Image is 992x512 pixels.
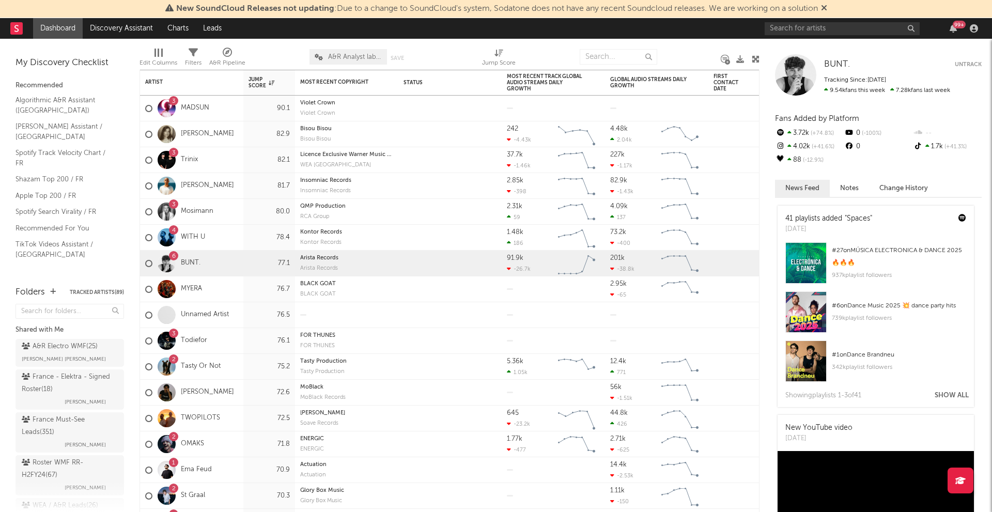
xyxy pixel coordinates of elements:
a: [PERSON_NAME] [181,181,234,190]
span: A&R Analyst labels [328,54,382,60]
div: 771 [610,369,626,376]
div: label: WEA France [300,162,393,168]
div: copyright: Licence Exclusive Warner Music France [300,152,393,158]
div: 77.1 [249,257,290,270]
div: -38.8k [610,266,634,272]
div: [DATE] [785,433,853,444]
div: Artist [145,79,223,85]
span: [PERSON_NAME] [65,439,106,451]
span: : Due to a change to SoundCloud's system, Sodatone does not have any recent Soundcloud releases. ... [176,5,818,13]
div: 41 playlists added [785,213,872,224]
div: Arista Records [300,266,393,271]
div: Glory Box Music [300,488,393,493]
div: copyright: FOR THUNES [300,333,393,338]
div: label: FOR THUNES [300,343,393,349]
div: -477 [507,446,526,453]
div: 81.7 [249,180,290,192]
a: A&R Electro WMF(25)[PERSON_NAME] [PERSON_NAME] [16,339,124,367]
div: label: Glory Box Music [300,498,393,504]
div: 2.04k [610,136,632,143]
a: Algorithmic A&R Assistant ([GEOGRAPHIC_DATA]) [16,95,114,116]
div: label: Arista Records [300,266,393,271]
a: Dashboard [33,18,83,39]
div: 201k [610,255,625,261]
div: copyright: Violet Crown [300,100,393,106]
div: Soave Records [300,421,393,426]
div: 44.8k [610,410,628,416]
div: 3.72k [775,127,844,140]
div: 37.7k [507,151,523,158]
div: -4.43k [507,136,531,143]
div: FOR THUNES [300,333,393,338]
div: 91.9k [507,255,523,261]
div: 76.7 [249,283,290,296]
svg: Chart title [657,354,703,380]
div: Roster WMF RR-H2FY24 ( 67 ) [22,457,115,482]
div: Filters [185,57,202,69]
a: Spotify Search Virality / FR [16,206,114,218]
div: Kontor Records [300,229,393,235]
a: [PERSON_NAME] [181,388,234,397]
div: Most Recent Track Global Audio Streams Daily Growth [507,73,584,92]
div: [PERSON_NAME] [300,410,393,416]
div: 90.1 [249,102,290,115]
div: QMP Production [300,204,393,209]
div: -1.51k [610,395,632,401]
a: [PERSON_NAME] Assistant / [GEOGRAPHIC_DATA] [16,121,114,142]
input: Search for artists [765,22,920,35]
div: -400 [610,240,630,246]
div: -150 [610,498,629,505]
div: copyright: ENERGIC [300,436,393,442]
div: 1.11k [610,487,625,494]
div: Global Audio Streams Daily Growth [610,76,688,89]
div: 137 [610,214,626,221]
div: 78.4 [249,231,290,244]
span: Fans Added by Platform [775,115,859,122]
a: "Spaces" [845,215,872,222]
div: Tasty Production [300,359,393,364]
svg: Chart title [657,173,703,199]
a: TWOPILOTS [181,414,220,423]
svg: Chart title [553,251,600,276]
div: FOR THUNES [300,343,393,349]
div: 2.95k [610,281,627,287]
div: -1.17k [610,162,632,169]
svg: Chart title [553,173,600,199]
span: +41.6 % [810,144,834,150]
svg: Chart title [553,225,600,251]
div: label: Kontor Records [300,240,393,245]
div: WEA [GEOGRAPHIC_DATA] [300,162,393,168]
div: label: Insomniac Records [300,188,393,194]
div: Glory Box Music [300,498,393,504]
span: +74.8 % [809,131,834,136]
a: #1onDance Brandneu342kplaylist followers [778,340,974,390]
span: -100 % [860,131,881,136]
svg: Chart title [657,199,703,225]
svg: Chart title [657,406,703,431]
div: copyright: Actuation [300,462,393,468]
div: Actuation [300,462,393,468]
span: New SoundCloud Releases not updating [176,5,334,13]
button: Notes [830,180,869,197]
div: -398 [507,188,526,195]
div: 4.48k [610,126,628,132]
div: # 27 on MÚSICA ELECTRONICA & DANCE 2025 🔥🔥🔥 [832,244,966,269]
a: France - Elektra - Signed Roster(18)[PERSON_NAME] [16,369,124,410]
div: copyright: Montell Jordan [300,410,393,416]
div: copyright: Glory Box Music [300,488,393,493]
svg: Chart title [657,251,703,276]
div: 5.36k [507,358,523,365]
div: 1.48k [507,229,523,236]
div: Arista Records [300,255,393,261]
svg: Chart title [553,147,600,173]
div: 645 [507,410,519,416]
div: 14.4k [610,461,627,468]
a: Discovery Assistant [83,18,160,39]
a: Recommended For You [16,223,114,234]
div: Jump Score [249,76,274,89]
div: 937k playlist followers [832,269,966,282]
svg: Chart title [657,457,703,483]
div: copyright: BLACK GOAT [300,281,393,287]
div: 80.0 [249,206,290,218]
span: 7.28k fans last week [824,87,950,94]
